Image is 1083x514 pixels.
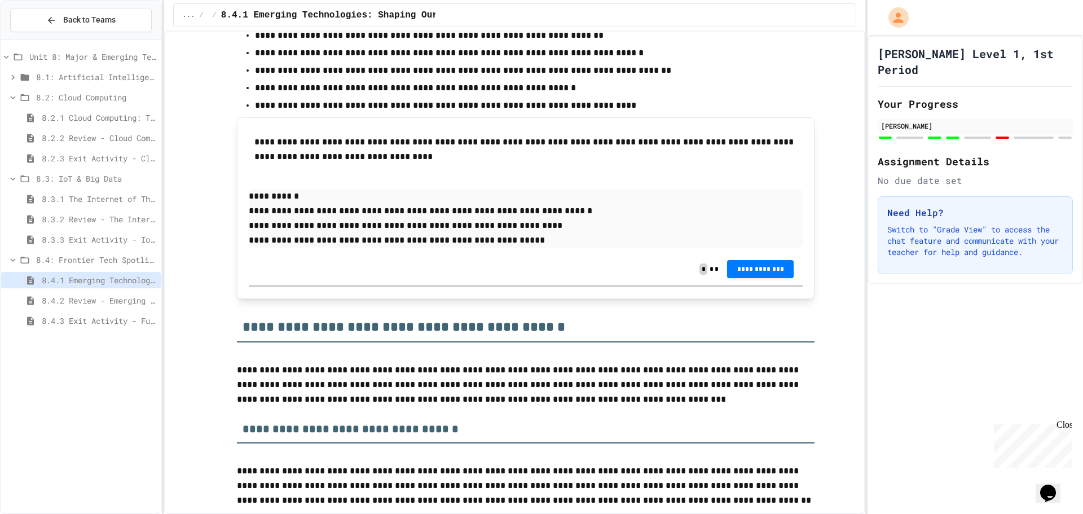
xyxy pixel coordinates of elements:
span: 8.3.2 Review - The Internet of Things and Big Data [42,213,156,225]
span: 8.4: Frontier Tech Spotlight [36,254,156,266]
span: 8.3.3 Exit Activity - IoT Data Detective Challenge [42,234,156,245]
span: 8.1: Artificial Intelligence Basics [36,71,156,83]
div: My Account [877,5,912,30]
span: / [213,11,217,20]
span: ... [183,11,195,20]
div: Chat with us now!Close [5,5,78,72]
span: 8.4.1 Emerging Technologies: Shaping Our Digital Future [42,274,156,286]
iframe: chat widget [989,420,1072,468]
div: No due date set [878,174,1073,187]
span: 8.4.2 Review - Emerging Technologies: Shaping Our Digital Future [42,295,156,306]
span: / [199,11,203,20]
h2: Assignment Details [878,153,1073,169]
span: 8.3.1 The Internet of Things and Big Data: Our Connected Digital World [42,193,156,205]
h1: [PERSON_NAME] Level 1, 1st Period [878,46,1073,77]
span: 8.2.3 Exit Activity - Cloud Service Detective [42,152,156,164]
h3: Need Help? [887,206,1063,219]
span: 8.4.3 Exit Activity - Future Tech Challenge [42,315,156,327]
span: 8.2.1 Cloud Computing: Transforming the Digital World [42,112,156,124]
span: 8.2: Cloud Computing [36,91,156,103]
p: Switch to "Grade View" to access the chat feature and communicate with your teacher for help and ... [887,224,1063,258]
div: [PERSON_NAME] [881,121,1069,131]
iframe: chat widget [1036,469,1072,503]
button: Back to Teams [10,8,152,32]
span: 8.4.1 Emerging Technologies: Shaping Our Digital Future [221,8,519,22]
span: 8.3: IoT & Big Data [36,173,156,184]
h2: Your Progress [878,96,1073,112]
span: Unit 8: Major & Emerging Technologies [29,51,156,63]
span: Back to Teams [63,14,116,26]
span: 8.2.2 Review - Cloud Computing [42,132,156,144]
